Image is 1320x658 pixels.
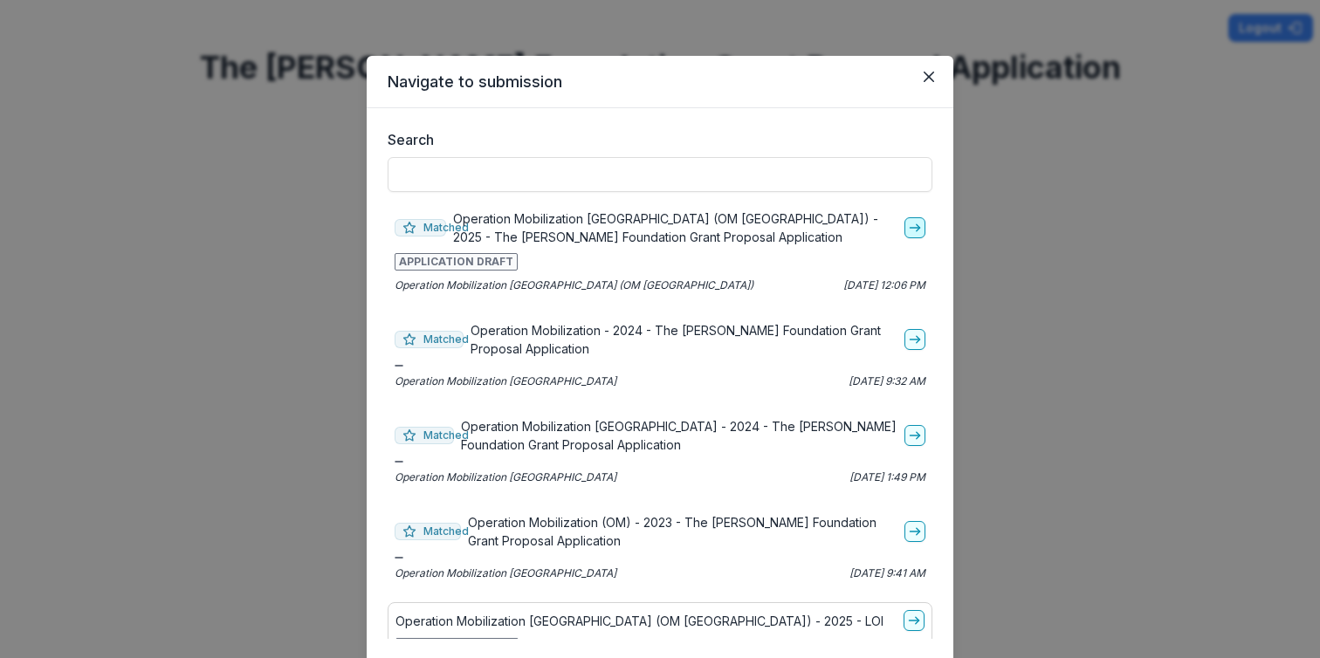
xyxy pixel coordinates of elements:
[915,63,943,91] button: Close
[395,331,464,348] span: Matched
[395,374,616,389] p: Operation Mobilization [GEOGRAPHIC_DATA]
[461,417,897,454] p: Operation Mobilization [GEOGRAPHIC_DATA] - 2024 - The [PERSON_NAME] Foundation Grant Proposal App...
[395,427,454,444] span: Matched
[904,329,925,350] a: go-to
[904,521,925,542] a: go-to
[904,610,925,631] a: go-to
[849,565,925,581] p: [DATE] 9:41 AM
[395,219,446,236] span: Matched
[471,321,897,358] p: Operation Mobilization - 2024 - The [PERSON_NAME] Foundation Grant Proposal Application
[849,374,925,389] p: [DATE] 9:32 AM
[843,278,925,293] p: [DATE] 12:06 PM
[395,278,753,293] p: Operation Mobilization [GEOGRAPHIC_DATA] (OM [GEOGRAPHIC_DATA])
[395,470,616,485] p: Operation Mobilization [GEOGRAPHIC_DATA]
[904,217,925,238] a: go-to
[388,129,922,150] label: Search
[468,513,897,550] p: Operation Mobilization (OM) - 2023 - The [PERSON_NAME] Foundation Grant Proposal Application
[367,56,953,108] header: Navigate to submission
[395,638,519,655] span: APPLICATION DRAFT
[395,523,461,540] span: Matched
[395,565,616,581] p: Operation Mobilization [GEOGRAPHIC_DATA]
[904,425,925,446] a: go-to
[849,470,925,485] p: [DATE] 1:49 PM
[395,612,883,630] p: Operation Mobilization [GEOGRAPHIC_DATA] (OM [GEOGRAPHIC_DATA]) - 2025 - LOI
[453,209,897,246] p: Operation Mobilization [GEOGRAPHIC_DATA] (OM [GEOGRAPHIC_DATA]) - 2025 - The [PERSON_NAME] Founda...
[395,253,518,271] span: APPLICATION DRAFT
